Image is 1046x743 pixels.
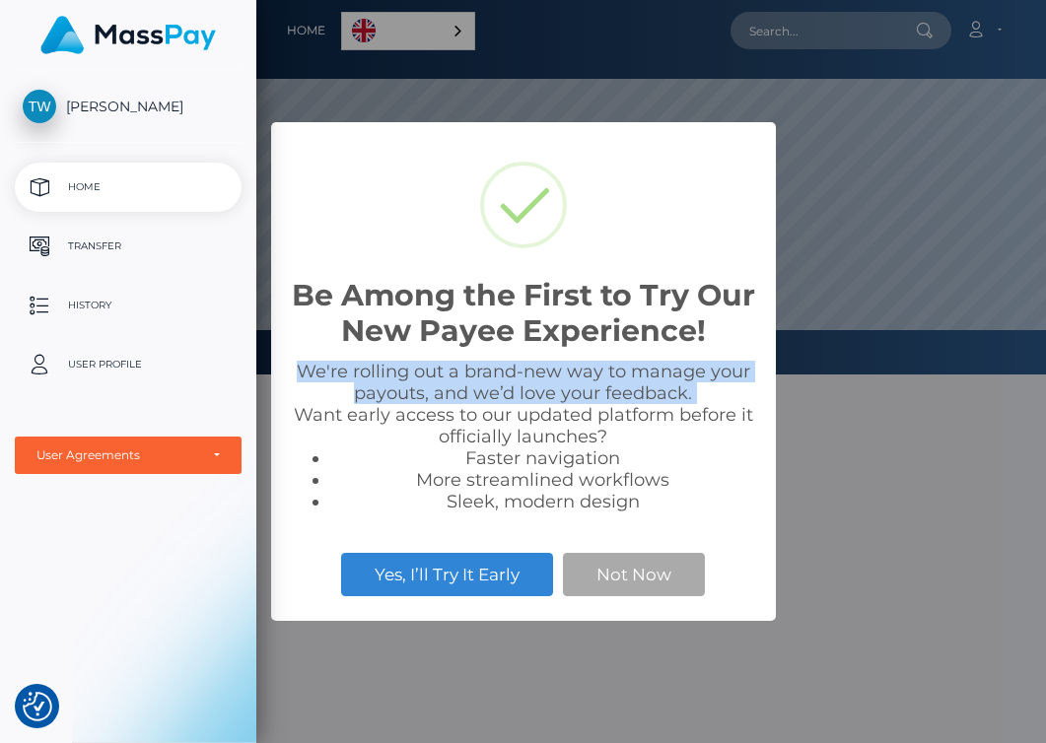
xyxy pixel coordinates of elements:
[23,692,52,721] button: Consent Preferences
[23,291,234,320] p: History
[23,692,52,721] img: Revisit consent button
[291,361,756,512] div: We're rolling out a brand-new way to manage your payouts, and we’d love your feedback. Want early...
[563,553,705,596] button: Not Now
[23,172,234,202] p: Home
[330,491,756,512] li: Sleek, modern design
[15,437,242,474] button: User Agreements
[23,232,234,261] p: Transfer
[330,447,756,469] li: Faster navigation
[15,98,242,115] span: [PERSON_NAME]
[341,553,553,596] button: Yes, I’ll Try It Early
[330,469,756,491] li: More streamlined workflows
[291,278,756,349] h2: Be Among the First to Try Our New Payee Experience!
[40,16,216,54] img: MassPay
[23,350,234,379] p: User Profile
[36,447,198,463] div: User Agreements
